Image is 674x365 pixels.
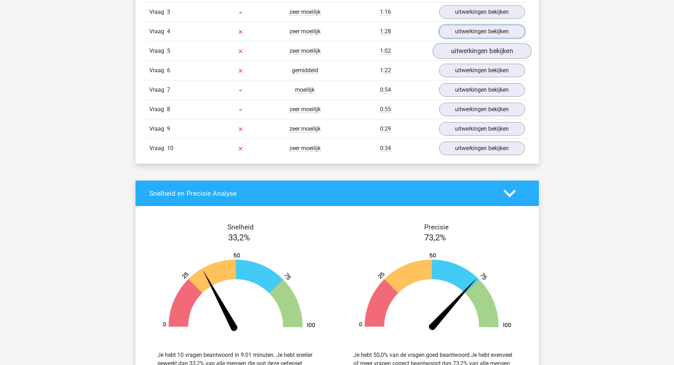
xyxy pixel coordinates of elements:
span: 1:28 [380,28,391,35]
span: zeer moeilijk [289,125,321,132]
img: 73.25cbf712a188.png [348,252,523,333]
span: 0:29 [380,125,391,132]
span: 0:34 [380,145,391,152]
span: Vraag [149,86,167,94]
span: 1:16 [380,8,391,16]
span: 3 [167,8,170,15]
h4: Snelheid en Precisie Analyse [149,189,493,198]
span: 8 [167,106,170,113]
span: zeer moeilijk [289,106,321,113]
span: Vraag [149,125,167,133]
span: gemiddeld [292,67,318,74]
span: 33,2% [228,233,250,243]
span: 6 [167,67,170,74]
a: uitwerkingen bekijken [439,142,525,155]
span: 10 [167,145,173,152]
span: Vraag [149,66,167,75]
span: moeilijk [295,86,315,93]
a: uitwerkingen bekijken [439,83,525,97]
span: 0:54 [380,86,391,93]
h4: Snelheid [149,223,332,231]
span: Vraag [149,105,167,114]
span: Vraag [149,8,167,16]
span: zeer moeilijk [289,47,321,55]
span: 9 [167,125,170,132]
a: uitwerkingen bekijken [432,44,531,59]
a: uitwerkingen bekijken [439,25,525,38]
span: 73,2% [424,233,446,243]
a: uitwerkingen bekijken [439,5,525,19]
span: Vraag [149,144,167,153]
span: zeer moeilijk [289,28,321,35]
span: 0:55 [380,106,391,113]
h4: Precisie [345,223,528,231]
span: 5 [167,47,170,54]
span: 7 [167,86,170,93]
span: 4 [167,28,170,35]
a: uitwerkingen bekijken [439,122,525,136]
span: Vraag [149,47,167,55]
a: uitwerkingen bekijken [439,64,525,77]
img: 33.3e647939b569.png [152,252,327,333]
span: zeer moeilijk [289,145,321,152]
span: zeer moeilijk [289,8,321,16]
span: 1:22 [380,67,391,74]
span: Vraag [149,27,167,36]
a: uitwerkingen bekijken [439,103,525,116]
span: 1:02 [380,47,391,55]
